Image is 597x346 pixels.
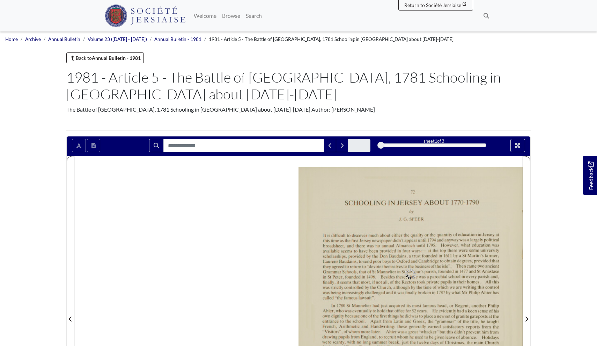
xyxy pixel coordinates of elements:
a: Annual Bulletin - 1981 [154,36,201,42]
a: Home [5,36,18,42]
button: Open transcription window [87,139,100,152]
a: Would you like to provide feedback? [583,156,597,195]
a: Welcome [191,9,219,23]
h1: 1981 - Article 5 - The Battle of [GEOGRAPHIC_DATA], 1781 Schooling in [GEOGRAPHIC_DATA] about [DA... [66,69,531,103]
input: Search for [163,139,324,152]
button: Next Match [336,139,348,152]
strong: Annual Bulletin - 1981 [92,55,141,61]
img: Société Jersiaise [105,5,185,27]
button: Toggle text selection (Alt+T) [72,139,86,152]
span: Feedback [587,162,595,190]
a: Société Jersiaise logo [105,3,185,29]
div: The Battle of [GEOGRAPHIC_DATA], 1781 Schooling in [GEOGRAPHIC_DATA] about [DATE]-[DATE] Author: ... [66,105,531,114]
a: Volume 23 ([DATE] - [DATE]) [88,36,147,42]
button: Full screen mode [510,139,525,152]
button: Previous Match [324,139,336,152]
a: Browse [219,9,243,23]
a: Annual Bulletin [48,36,80,42]
span: Return to Société Jersiaise [404,2,461,8]
a: Back toAnnual Bulletin - 1981 [66,52,144,63]
a: Archive [25,36,41,42]
a: Search [243,9,265,23]
div: sheet of 3 [381,138,486,144]
span: 1981 - Article 5 - The Battle of [GEOGRAPHIC_DATA], 1781 Schooling in [GEOGRAPHIC_DATA] about [DA... [209,36,454,42]
span: 1 [435,138,437,144]
button: Search [149,139,164,152]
